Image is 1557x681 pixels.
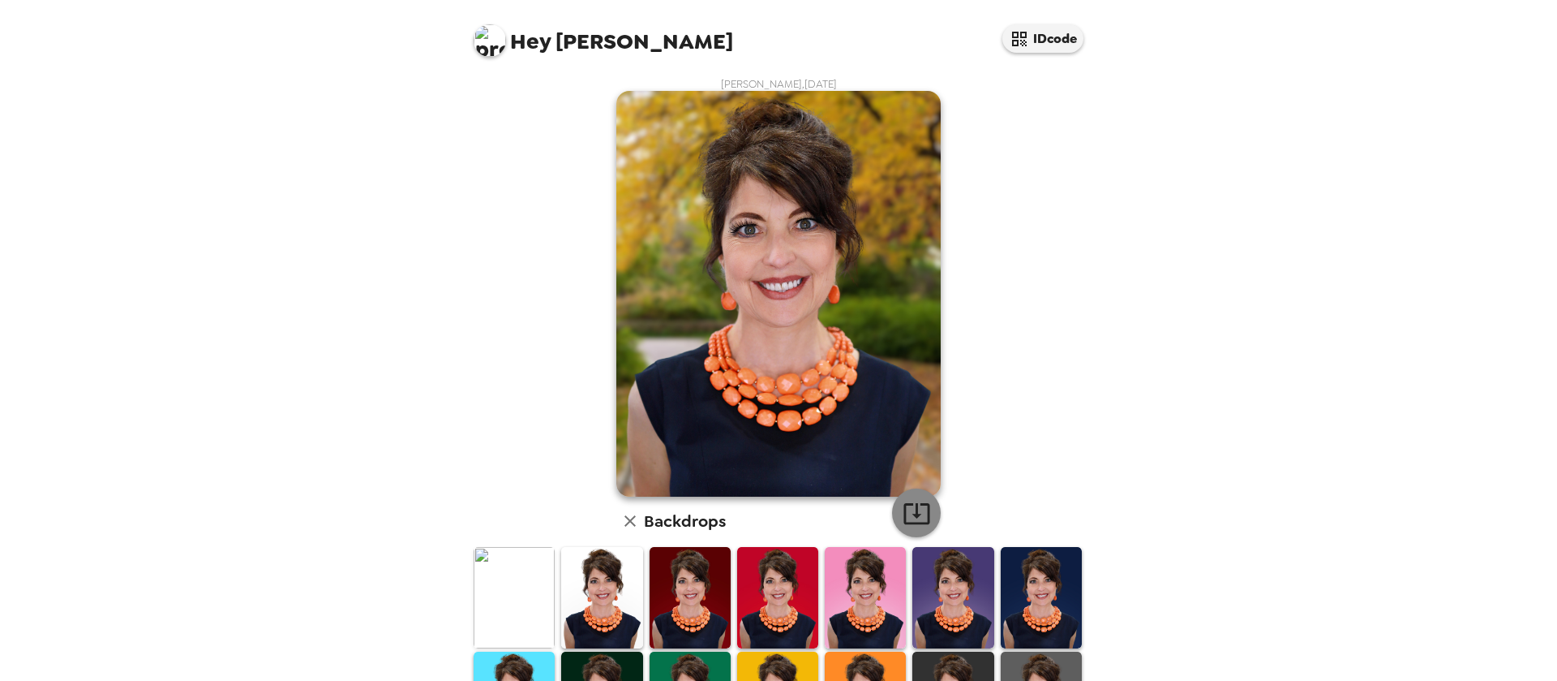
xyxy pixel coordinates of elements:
span: [PERSON_NAME] , [DATE] [721,77,837,91]
button: IDcode [1002,24,1083,53]
img: profile pic [474,24,506,57]
img: Original [474,547,555,649]
img: user [616,91,941,497]
span: Hey [510,27,551,56]
h6: Backdrops [644,508,726,534]
span: [PERSON_NAME] [474,16,733,53]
